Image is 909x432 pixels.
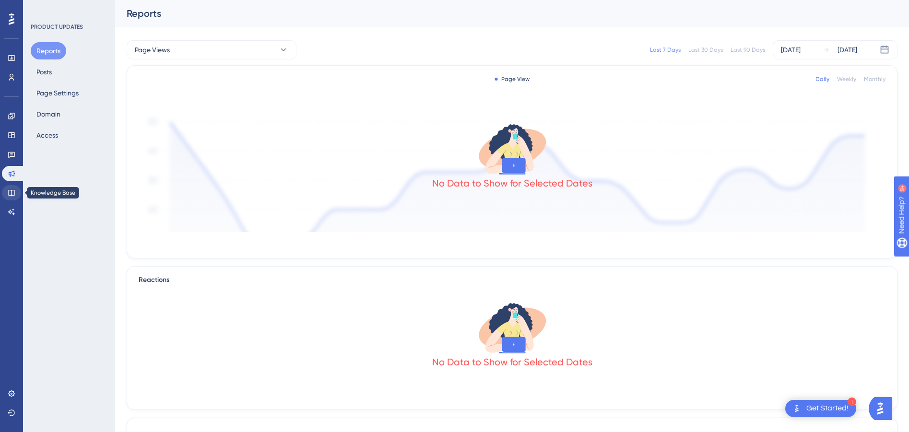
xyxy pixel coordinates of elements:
div: Page View [495,75,530,83]
div: Last 7 Days [650,46,681,54]
iframe: UserGuiding AI Assistant Launcher [869,394,897,423]
div: Monthly [864,75,885,83]
img: launcher-image-alternative-text [791,403,803,414]
button: Domain [31,105,66,123]
div: No Data to Show for Selected Dates [432,355,592,369]
div: Reports [127,7,874,20]
button: Reports [31,42,66,59]
span: Need Help? [23,2,60,14]
div: Open Get Started! checklist, remaining modules: 1 [785,400,856,417]
div: Reactions [139,274,885,286]
div: PRODUCT UPDATES [31,23,83,31]
div: Weekly [837,75,856,83]
button: Page Settings [31,84,84,102]
div: 1 [848,397,856,406]
div: Last 30 Days [688,46,723,54]
button: Posts [31,63,58,81]
button: Access [31,127,64,144]
button: Page Views [127,40,296,59]
div: Get Started! [806,403,849,414]
div: Daily [815,75,829,83]
div: No Data to Show for Selected Dates [432,176,592,190]
span: Page Views [135,44,170,56]
div: 9+ [65,5,71,12]
div: [DATE] [838,44,857,56]
div: [DATE] [781,44,801,56]
div: Last 90 Days [731,46,765,54]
